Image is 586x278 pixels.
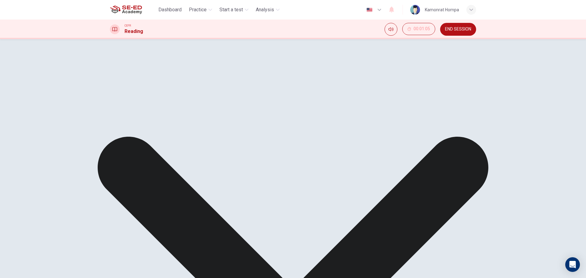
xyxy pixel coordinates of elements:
[217,4,251,15] button: Start a test
[414,27,430,31] span: 00:01:05
[445,27,471,32] span: END SESSION
[110,4,142,16] img: SE-ED Academy logo
[256,6,274,13] span: Analysis
[219,6,243,13] span: Start a test
[565,257,580,272] div: Open Intercom Messenger
[125,28,143,35] h1: Reading
[385,23,397,36] div: Mute
[402,23,435,36] div: Hide
[125,23,131,28] span: CEFR
[410,5,420,15] img: Profile picture
[186,4,215,15] button: Practice
[425,6,459,13] div: Kamonrat Hompa
[366,8,373,12] img: en
[402,23,435,35] button: 00:01:05
[158,6,182,13] span: Dashboard
[156,4,184,15] button: Dashboard
[189,6,207,13] span: Practice
[440,23,476,36] button: END SESSION
[253,4,282,15] button: Analysis
[110,4,156,16] a: SE-ED Academy logo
